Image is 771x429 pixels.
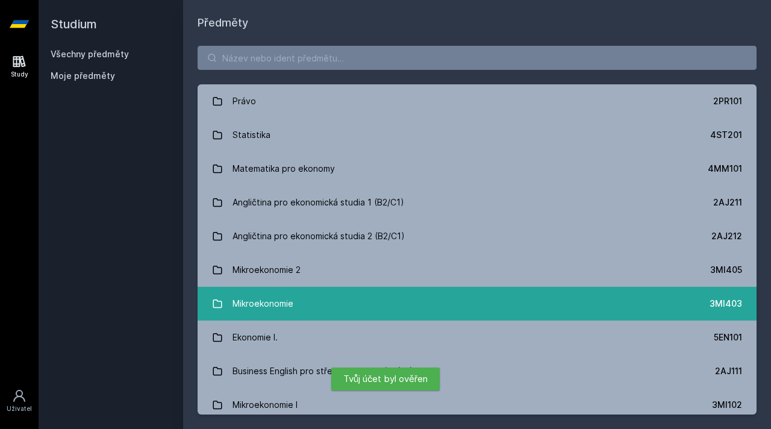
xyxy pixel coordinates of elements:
[710,298,742,310] div: 3MI403
[233,393,298,417] div: Mikroekonomie I
[198,287,757,321] a: Mikroekonomie 3MI403
[233,123,270,147] div: Statistika
[713,95,742,107] div: 2PR101
[233,89,256,113] div: Právo
[715,365,742,377] div: 2AJ111
[710,129,742,141] div: 4ST201
[710,264,742,276] div: 3MI405
[198,152,757,186] a: Matematika pro ekonomy 4MM101
[198,219,757,253] a: Angličtina pro ekonomická studia 2 (B2/C1) 2AJ212
[51,70,115,82] span: Moje předměty
[198,14,757,31] h1: Předměty
[708,163,742,175] div: 4MM101
[2,383,36,419] a: Uživatel
[198,354,757,388] a: Business English pro středně pokročilé 1 (B1) 2AJ111
[198,388,757,422] a: Mikroekonomie I 3MI102
[233,157,335,181] div: Matematika pro ekonomy
[11,70,28,79] div: Study
[198,186,757,219] a: Angličtina pro ekonomická studia 1 (B2/C1) 2AJ211
[233,224,405,248] div: Angličtina pro ekonomická studia 2 (B2/C1)
[331,368,440,390] div: Tvůj účet byl ověřen
[713,196,742,208] div: 2AJ211
[233,292,293,316] div: Mikroekonomie
[712,399,742,411] div: 3MI102
[233,359,413,383] div: Business English pro středně pokročilé 1 (B1)
[711,230,742,242] div: 2AJ212
[233,190,404,214] div: Angličtina pro ekonomická studia 1 (B2/C1)
[233,258,301,282] div: Mikroekonomie 2
[198,118,757,152] a: Statistika 4ST201
[233,325,278,349] div: Ekonomie I.
[7,404,32,413] div: Uživatel
[714,331,742,343] div: 5EN101
[2,48,36,85] a: Study
[51,49,129,59] a: Všechny předměty
[198,321,757,354] a: Ekonomie I. 5EN101
[198,46,757,70] input: Název nebo ident předmětu…
[198,253,757,287] a: Mikroekonomie 2 3MI405
[198,84,757,118] a: Právo 2PR101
